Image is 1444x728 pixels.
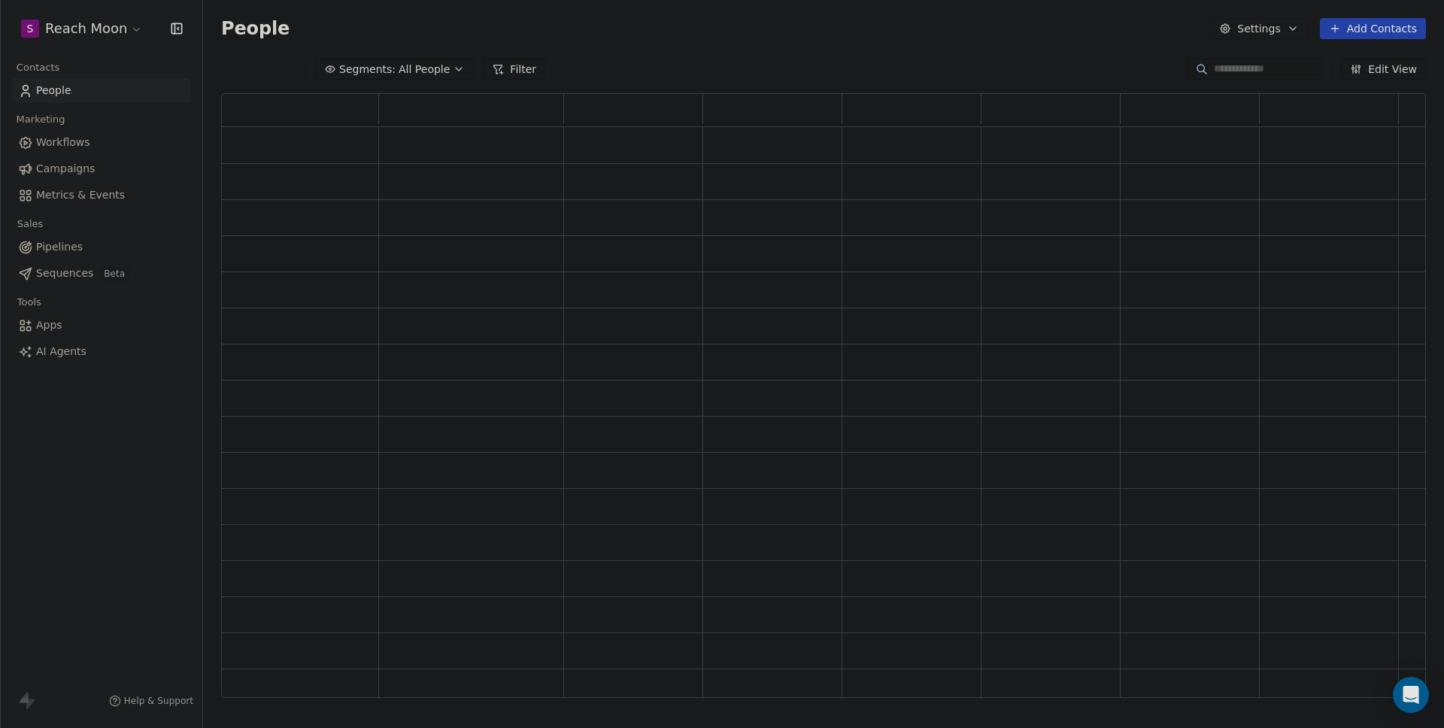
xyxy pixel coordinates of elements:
[12,130,190,155] a: Workflows
[12,78,190,103] a: People
[109,695,193,707] a: Help & Support
[45,19,127,38] span: Reach Moon
[1210,18,1307,39] button: Settings
[1320,18,1426,39] button: Add Contacts
[36,239,83,255] span: Pipelines
[1341,59,1426,80] button: Edit View
[18,16,146,41] button: SReach Moon
[399,62,450,77] span: All People
[11,213,50,235] span: Sales
[12,156,190,181] a: Campaigns
[36,344,86,359] span: AI Agents
[1393,677,1429,713] div: Open Intercom Messenger
[12,339,190,364] a: AI Agents
[10,108,71,131] span: Marketing
[36,187,125,203] span: Metrics & Events
[221,17,290,40] span: People
[36,83,71,99] span: People
[36,317,62,333] span: Apps
[12,313,190,338] a: Apps
[36,265,93,281] span: Sequences
[12,235,190,259] a: Pipelines
[27,21,34,36] span: S
[99,266,129,281] span: Beta
[36,161,95,177] span: Campaigns
[12,183,190,208] a: Metrics & Events
[11,291,47,314] span: Tools
[483,59,545,80] button: Filter
[339,62,396,77] span: Segments:
[36,135,90,150] span: Workflows
[12,261,190,286] a: SequencesBeta
[124,695,193,707] span: Help & Support
[10,56,66,79] span: Contacts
